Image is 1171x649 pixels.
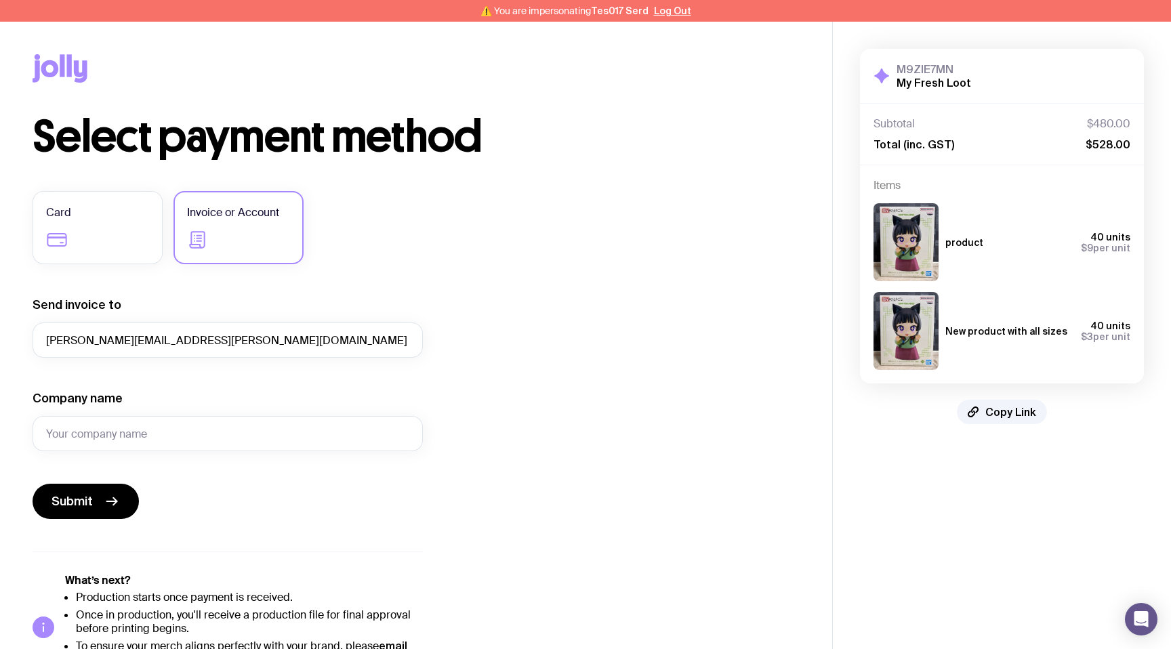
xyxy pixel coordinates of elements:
[1087,117,1130,131] span: $480.00
[985,405,1036,419] span: Copy Link
[874,138,954,151] span: Total (inc. GST)
[1125,603,1157,635] div: Open Intercom Messenger
[33,484,139,519] button: Submit
[1081,331,1130,342] span: per unit
[33,115,800,159] h1: Select payment method
[1081,331,1093,342] span: $3
[76,591,423,604] li: Production starts once payment is received.
[33,416,423,451] input: Your company name
[1090,320,1130,331] span: 40 units
[1086,138,1130,151] span: $528.00
[1081,243,1130,253] span: per unit
[52,493,93,509] span: Submit
[187,205,279,221] span: Invoice or Account
[945,326,1067,337] h3: New product with all sizes
[76,608,423,635] li: Once in production, you'll receive a production file for final approval before printing begins.
[65,574,423,587] h5: What’s next?
[33,322,423,358] input: accounts@company.com
[591,5,649,16] span: Tes017 Serd
[46,205,71,221] span: Card
[897,62,971,76] h3: M9ZIE7MN
[654,5,691,16] button: Log Out
[1090,232,1130,243] span: 40 units
[874,117,915,131] span: Subtotal
[1081,243,1093,253] span: $9
[945,237,983,248] h3: product
[33,297,121,313] label: Send invoice to
[874,179,1130,192] h4: Items
[33,390,123,406] label: Company name
[480,5,649,16] span: ⚠️ You are impersonating
[897,76,971,89] h2: My Fresh Loot
[957,400,1047,424] button: Copy Link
